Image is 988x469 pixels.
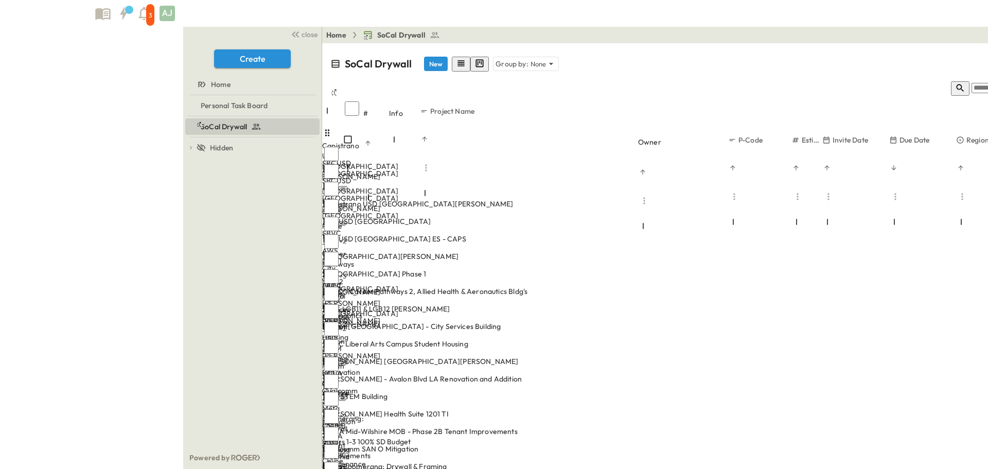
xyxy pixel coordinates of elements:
[324,251,458,262] span: [GEOGRAPHIC_DATA][PERSON_NAME]
[322,158,343,179] div: SBCUSD [GEOGRAPHIC_DATA]
[149,11,152,20] p: 3
[158,5,176,22] button: AJ
[324,374,522,384] span: [PERSON_NAME] - Avalon Blvd LA Renovation and Addition
[160,6,175,21] div: AJ
[324,234,339,249] input: Select row
[324,252,339,266] input: Select row
[377,30,426,40] span: SoCal Drywall
[324,444,339,459] input: Select row
[201,100,268,111] span: Personal Task Board
[324,286,527,297] span: SBVC - Career Pathways 2, Allied Health & Aeronautics Bldg's
[302,29,317,40] span: close
[324,374,339,389] input: Select row
[324,356,518,367] span: [PERSON_NAME] [GEOGRAPHIC_DATA][PERSON_NAME]
[324,391,387,402] span: USD STEM Building
[185,77,317,92] a: Home
[324,304,450,314] span: AWS LGB11 & LGB12 [PERSON_NAME]
[324,234,466,244] span: SBCUSD [GEOGRAPHIC_DATA] ES - CAPS
[287,27,320,41] button: close
[389,99,420,128] div: Info
[324,409,339,424] input: Select row
[113,4,134,23] button: 2
[324,217,339,231] input: Select row
[324,147,339,161] input: Select row
[201,121,247,132] span: SoCal Drywall
[324,392,339,406] input: Select row
[452,57,470,72] button: row view
[183,446,322,469] div: Powered by
[324,357,339,371] input: Select row
[324,182,339,196] input: Select row
[363,99,389,128] div: #
[324,199,339,214] input: Select row
[322,386,343,427] div: Qualcomm SAN O Mitigation
[324,409,449,419] span: [PERSON_NAME] Health Suite 1201 TI
[324,269,426,279] span: [GEOGRAPHIC_DATA] Phase 1
[470,57,489,72] button: kanban view
[324,426,538,447] span: UCLA Mid-Wilshire MOB - Phase 2B Tenant Improvements Floors 1-3 100% SD Budget
[324,321,501,332] span: City of [GEOGRAPHIC_DATA] - City Services Building
[214,49,291,68] button: Create
[322,141,343,182] div: Capistrano USD [GEOGRAPHIC_DATA][PERSON_NAME]
[322,298,343,329] div: [PERSON_NAME] [GEOGRAPHIC_DATA][PERSON_NAME]
[496,59,528,69] p: Group by:
[424,57,448,71] button: New
[324,322,339,336] input: Select row
[12,3,92,24] img: 6c363589ada0b36f064d841b69d3a419a338230e66bb0a533688fa5cc3e9e735.png
[531,59,546,69] p: None
[345,57,412,71] p: SoCal Drywall
[326,30,446,40] nav: breadcrumbs
[185,119,317,134] a: SoCal Drywall
[185,97,320,114] div: Personal Task Boardtest
[430,106,474,116] p: Project Name
[211,79,231,90] span: Home
[322,316,343,398] div: [PERSON_NAME] - Avalon Blvd LA Renovation and Addition
[210,143,233,153] span: Hidden
[326,30,346,40] a: Home
[185,98,317,113] a: Personal Task Board
[324,287,339,301] input: Select row
[324,269,339,284] input: Select row
[324,339,339,354] input: Select row
[324,339,468,349] span: LBCC Liberal Arts Campus Student Housing
[324,216,431,227] span: SBCUSD [GEOGRAPHIC_DATA]
[324,164,339,179] input: Select row
[324,444,418,454] span: Qualcomm SAN O Mitigation
[324,304,339,319] input: Select row
[185,118,320,135] div: SoCal Drywalltest
[127,20,132,27] h6: 2
[324,427,339,441] input: Select row
[324,199,514,209] span: Capistrano USD [GEOGRAPHIC_DATA][PERSON_NAME]
[345,101,359,116] input: Select all rows
[452,57,489,72] div: table view
[363,30,440,40] a: SoCal Drywall
[322,176,343,217] div: SBCUSD [GEOGRAPHIC_DATA] ES - CAPS
[322,351,343,402] div: [PERSON_NAME] Health Suite 1201 TI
